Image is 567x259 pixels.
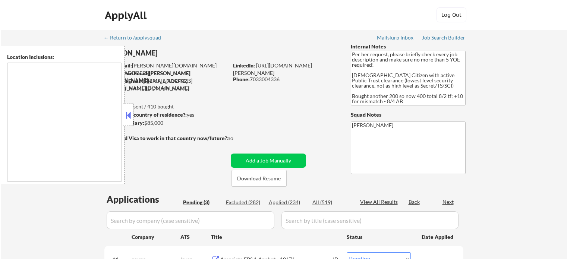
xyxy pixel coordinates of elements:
div: Excluded (282) [226,199,263,206]
button: Download Resume [231,170,287,187]
input: Search by company (case sensitive) [107,211,274,229]
div: no [227,135,249,142]
div: Job Search Builder [422,35,466,40]
div: [PERSON_NAME][DOMAIN_NAME][EMAIL_ADDRESS][PERSON_NAME][DOMAIN_NAME] [105,70,228,92]
div: Squad Notes [351,111,466,119]
div: Applied (234) [269,199,306,206]
a: [URL][DOMAIN_NAME][PERSON_NAME] [233,62,312,76]
strong: LinkedIn: [233,62,255,69]
div: Back [409,198,420,206]
button: Add a Job Manually [231,154,306,168]
div: 7033004336 [233,76,338,83]
div: [PERSON_NAME][DOMAIN_NAME][EMAIL_ADDRESS][PERSON_NAME][DOMAIN_NAME] [105,62,228,84]
div: ← Return to /applysquad [104,35,168,40]
strong: Phone: [233,76,250,82]
div: Mailslurp Inbox [377,35,414,40]
div: View All Results [360,198,400,206]
div: Company [132,233,180,241]
button: Log Out [437,7,466,22]
div: $85,000 [104,119,228,127]
div: 234 sent / 410 bought [104,103,228,110]
input: Search by title (case sensitive) [281,211,459,229]
div: Location Inclusions: [7,53,122,61]
div: Date Applied [422,233,454,241]
div: [EMAIL_ADDRESS][PERSON_NAME][DOMAIN_NAME] [104,78,228,92]
a: ← Return to /applysquad [104,35,168,42]
div: Internal Notes [351,43,466,50]
div: yes [104,111,226,119]
a: Mailslurp Inbox [377,35,414,42]
div: All (519) [312,199,350,206]
div: ATS [180,233,211,241]
strong: Can work in country of residence?: [104,111,187,118]
div: Status [347,230,411,243]
div: Next [442,198,454,206]
div: Applications [107,195,180,204]
div: ApplyAll [105,9,149,22]
div: [PERSON_NAME] [104,48,258,58]
div: Title [211,233,340,241]
div: Pending (3) [183,199,220,206]
strong: Will need Visa to work in that country now/future?: [104,135,229,141]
